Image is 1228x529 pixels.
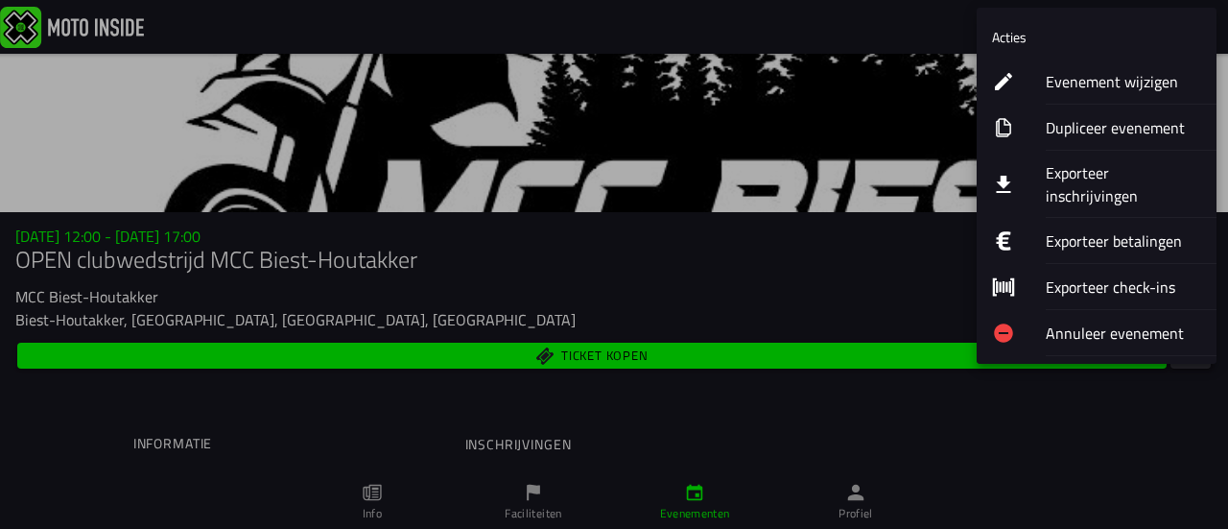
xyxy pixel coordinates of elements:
[992,173,1015,196] ion-icon: download
[1046,276,1201,299] ion-label: Exporteer check-ins
[1046,229,1201,252] ion-label: Exporteer betalingen
[992,229,1015,252] ion-icon: logo euro
[1046,161,1201,207] ion-label: Exporteer inschrijvingen
[992,27,1027,47] ion-label: Acties
[992,70,1015,93] ion-icon: create
[1046,70,1201,93] ion-label: Evenement wijzigen
[992,322,1015,345] ion-icon: remove circle
[1046,116,1201,139] ion-label: Dupliceer evenement
[992,276,1015,299] ion-icon: barcode
[1046,322,1201,345] ion-label: Annuleer evenement
[992,116,1015,139] ion-icon: copy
